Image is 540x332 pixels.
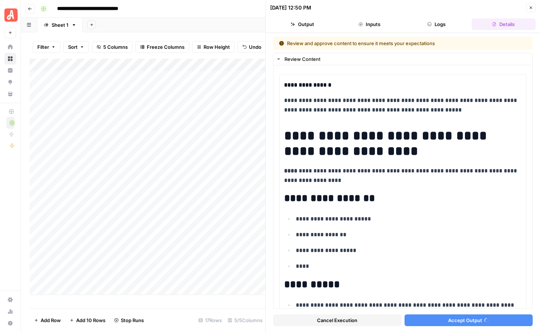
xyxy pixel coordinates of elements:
span: Add 10 Rows [76,317,105,324]
div: Review Content [284,55,528,63]
span: Freeze Columns [147,43,185,51]
a: Settings [4,294,16,306]
button: Details [472,18,536,30]
span: Undo [249,43,261,51]
a: Opportunities [4,76,16,88]
span: Cancel Execution [317,317,357,324]
button: Accept Output [405,314,533,326]
div: [DATE] 12:50 PM [270,4,311,11]
span: Row Height [204,43,230,51]
button: Sort [63,41,89,53]
button: Stop Runs [110,314,148,326]
a: Insights [4,65,16,76]
a: Usage [4,306,16,317]
button: Review Content [273,53,532,65]
span: Filter [37,43,49,51]
button: Inputs [337,18,401,30]
button: Add Row [30,314,65,326]
button: Logs [405,18,469,30]
button: Undo [238,41,266,53]
span: Stop Runs [121,317,144,324]
span: Accept Output [448,317,482,324]
div: 17 Rows [195,314,225,326]
button: 5 Columns [92,41,133,53]
button: Freeze Columns [135,41,189,53]
div: 5/5 Columns [225,314,265,326]
a: Home [4,41,16,53]
div: Sheet 1 [52,21,68,29]
button: Output [270,18,334,30]
button: Workspace: Angi [4,6,16,24]
button: Cancel Execution [273,314,402,326]
div: Review and approve content to ensure it meets your expectations [279,40,481,47]
button: Help + Support [4,317,16,329]
button: Row Height [192,41,235,53]
img: Angi Logo [4,8,18,22]
a: Browse [4,53,16,65]
button: Add 10 Rows [65,314,110,326]
span: Sort [68,43,78,51]
a: Your Data [4,88,16,100]
span: Add Row [41,317,61,324]
a: Sheet 1 [37,18,83,32]
button: Filter [33,41,60,53]
span: 5 Columns [103,43,128,51]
